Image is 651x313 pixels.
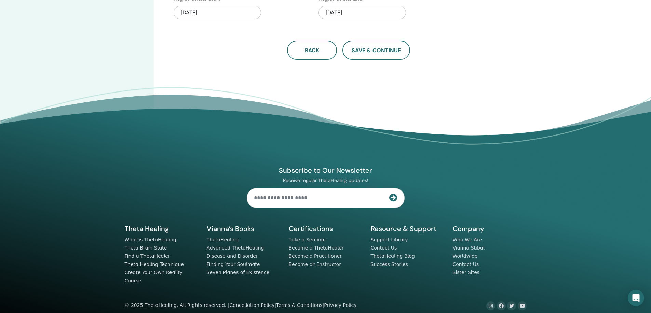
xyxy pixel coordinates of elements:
[125,253,170,259] a: Find a ThetaHealer
[125,301,357,310] div: © 2025 ThetaHealing. All Rights reserved. | | |
[289,261,341,267] a: Become an Instructor
[453,261,479,267] a: Contact Us
[371,245,397,251] a: Contact Us
[453,237,482,242] a: Who We Are
[276,302,322,308] a: Terms & Conditions
[371,261,408,267] a: Success Stories
[207,261,260,267] a: Finding Your Soulmate
[371,224,445,233] h5: Resource & Support
[342,41,410,60] button: Save & Continue
[453,224,527,233] h5: Company
[125,224,199,233] h5: Theta Healing
[453,245,485,251] a: Vianna Stibal
[305,47,319,54] span: Back
[371,253,415,259] a: ThetaHealing Blog
[125,237,176,242] a: What is ThetaHealing
[125,270,183,283] a: Create Your Own Reality Course
[453,270,480,275] a: Sister Sites
[207,253,258,259] a: Disease and Disorder
[318,6,406,19] div: [DATE]
[289,237,326,242] a: Take a Seminar
[371,237,408,242] a: Support Library
[207,224,281,233] h5: Vianna’s Books
[628,290,644,306] div: Open Intercom Messenger
[207,245,264,251] a: Advanced ThetaHealing
[289,245,344,251] a: Become a ThetaHealer
[174,6,261,19] div: [DATE]
[453,253,478,259] a: Worldwide
[207,270,270,275] a: Seven Planes of Existence
[207,237,239,242] a: ThetaHealing
[289,253,342,259] a: Become a Practitioner
[247,177,405,183] p: Receive regular ThetaHealing updates!
[352,47,401,54] span: Save & Continue
[125,245,167,251] a: Theta Brain State
[287,41,337,60] button: Back
[125,261,184,267] a: Theta Healing Technique
[324,302,357,308] a: Privacy Policy
[229,302,274,308] a: Cancellation Policy
[289,224,363,233] h5: Certifications
[247,166,405,175] h4: Subscribe to Our Newsletter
